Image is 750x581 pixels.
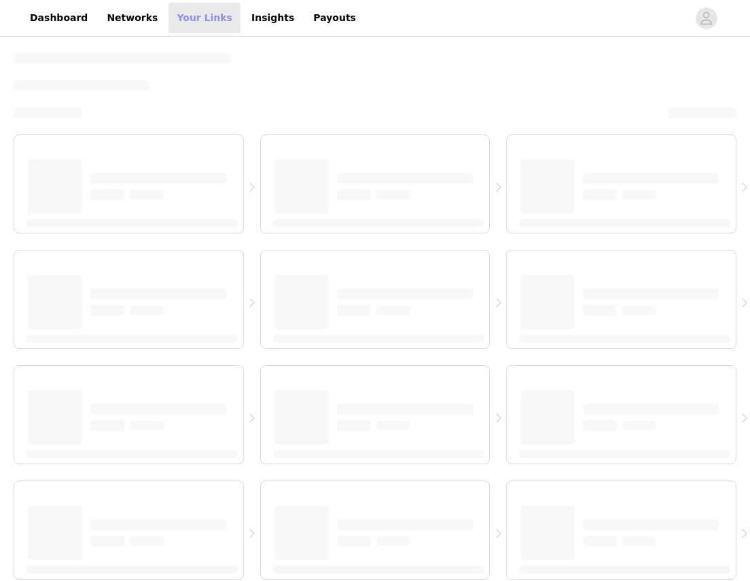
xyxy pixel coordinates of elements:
a: Insights [243,3,302,33]
a: Your Links [168,3,240,33]
a: Dashboard [22,3,96,33]
div: avatar [700,7,713,29]
a: Payouts [305,3,364,33]
a: Networks [99,3,166,33]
